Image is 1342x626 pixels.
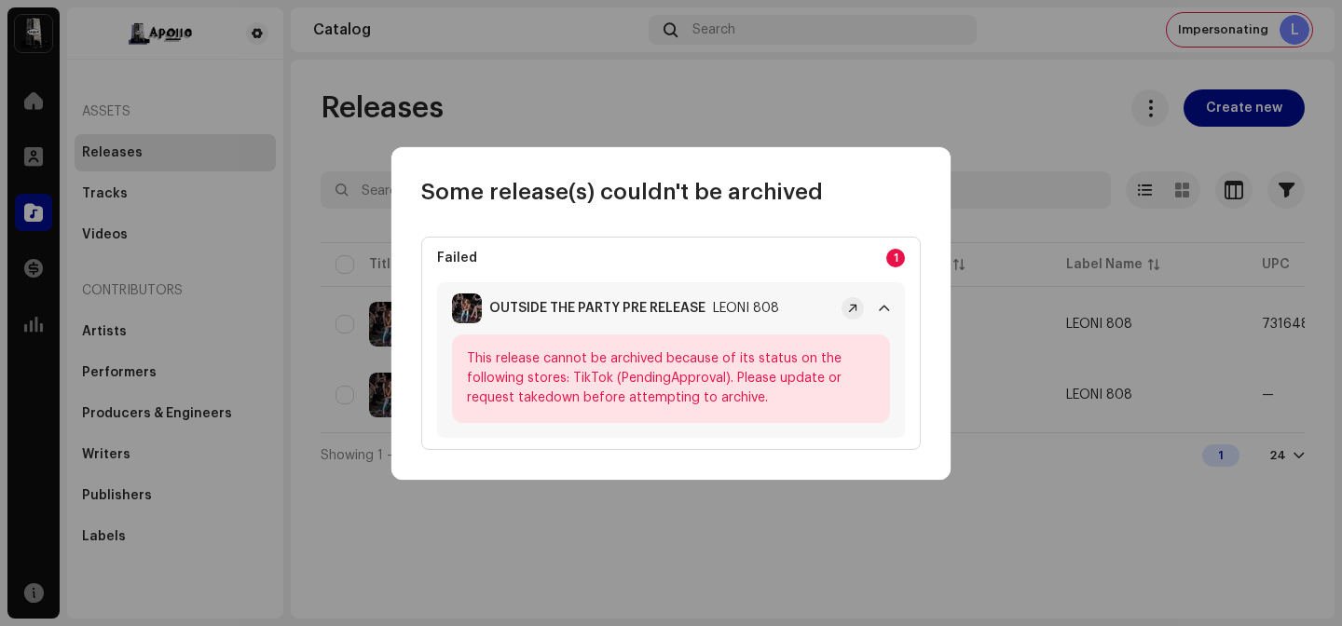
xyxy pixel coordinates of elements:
p-accordion-header: OUTSIDE THE PARTY PRE RELEASELEONI 808 [437,282,905,334]
p-accordion-content: OUTSIDE THE PARTY PRE RELEASELEONI 808 [437,334,905,438]
img: 170b1a15-19ab-4294-bbcc-8df44bbe2c2f [452,293,482,323]
div: This release cannot be archived because of its status on the following stores: TikTok (PendingApp... [452,334,890,423]
strong: OUTSIDE THE PARTY PRE RELEASE [489,301,705,316]
strong: Failed [437,251,477,265]
div: Some release(s) couldn't be archived [391,147,951,207]
span: LEONI 808 [713,301,779,316]
p-badge: 1 [886,249,905,267]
